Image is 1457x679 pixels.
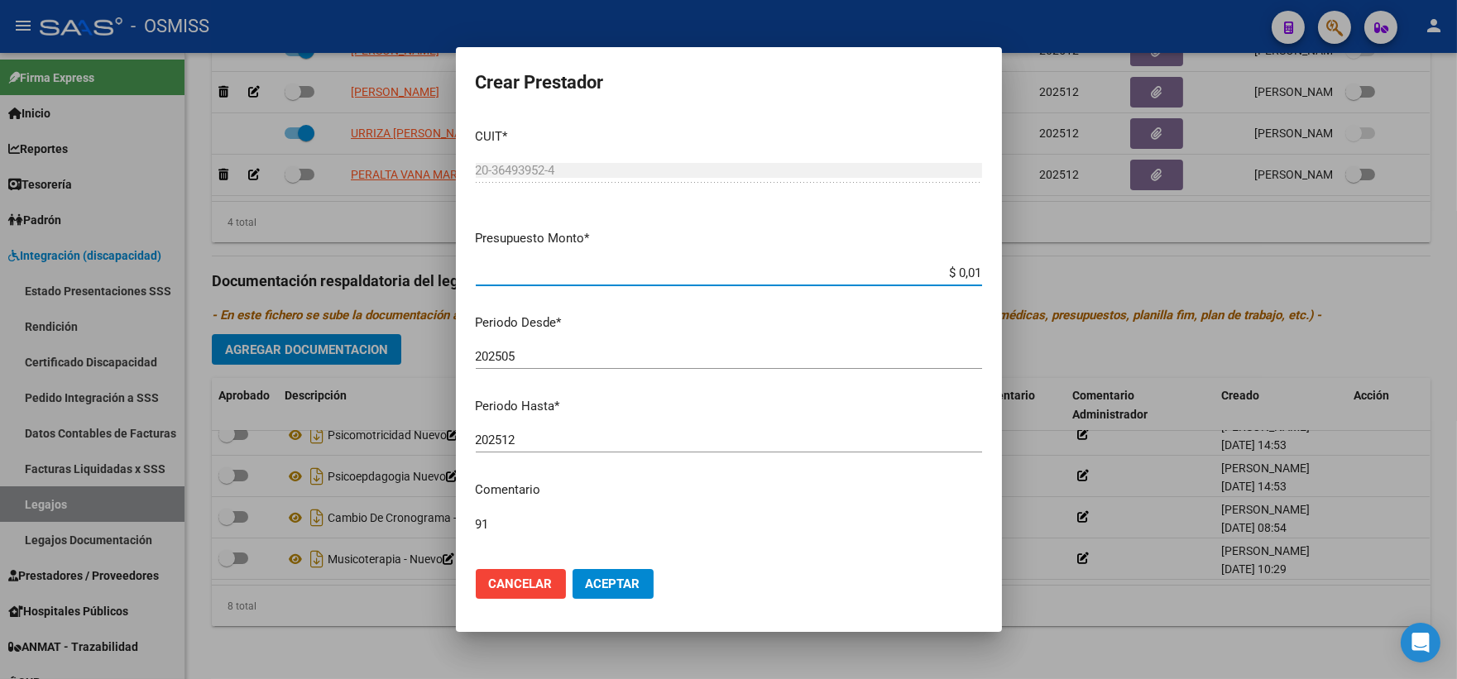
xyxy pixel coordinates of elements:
p: Presupuesto Monto [476,229,982,248]
p: Periodo Desde [476,313,982,332]
p: CUIT [476,127,982,146]
p: Comentario [476,481,982,500]
div: Open Intercom Messenger [1401,623,1440,662]
span: Cancelar [489,576,553,591]
span: Aceptar [586,576,640,591]
h2: Crear Prestador [476,67,982,98]
button: Cancelar [476,569,566,599]
button: Aceptar [573,569,654,599]
p: Periodo Hasta [476,397,982,416]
